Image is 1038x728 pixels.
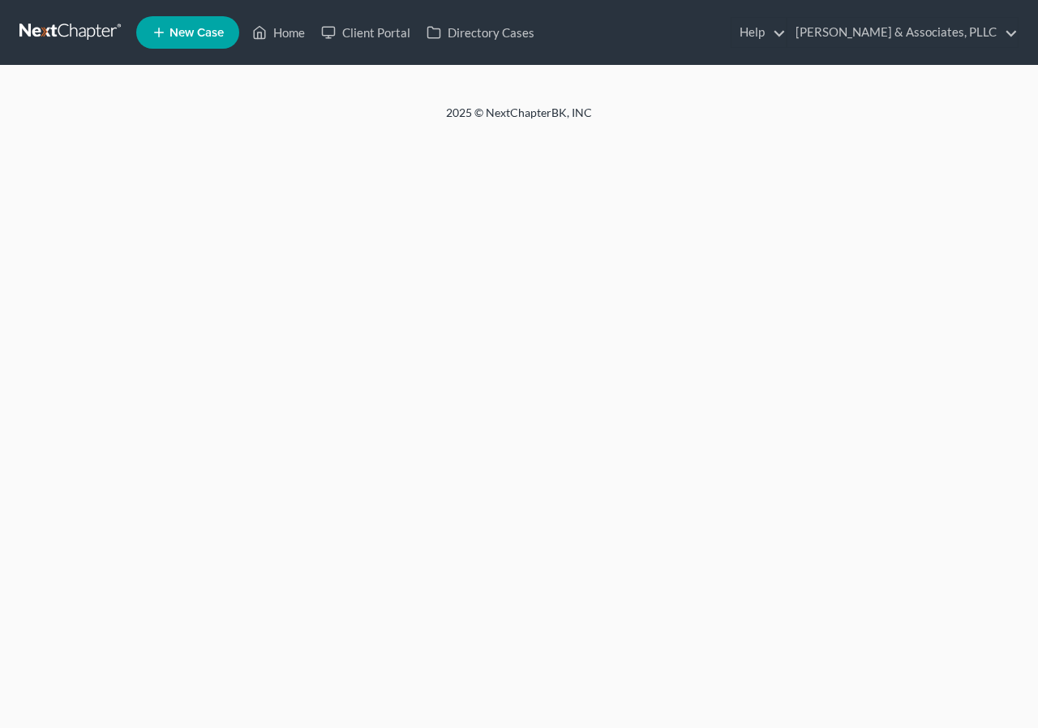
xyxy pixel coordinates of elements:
[418,18,543,47] a: Directory Cases
[731,18,786,47] a: Help
[787,18,1018,47] a: [PERSON_NAME] & Associates, PLLC
[244,18,313,47] a: Home
[136,16,239,49] new-legal-case-button: New Case
[313,18,418,47] a: Client Portal
[57,105,981,134] div: 2025 © NextChapterBK, INC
